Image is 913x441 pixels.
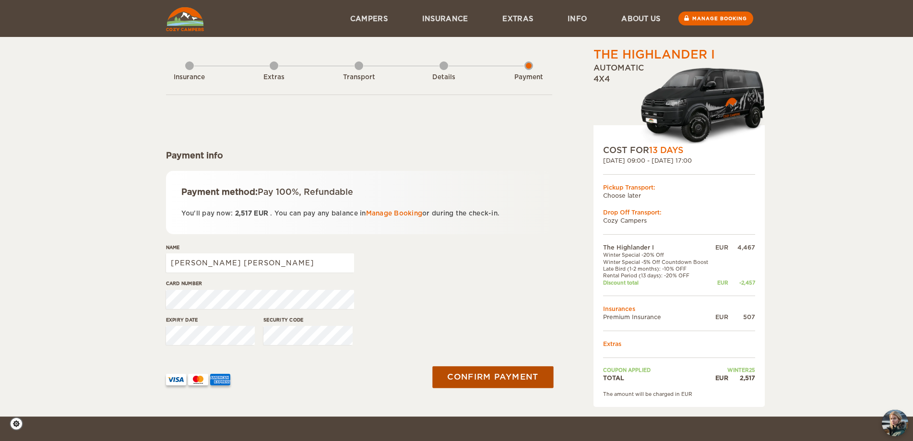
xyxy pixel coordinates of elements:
[10,417,29,430] a: Cookie settings
[181,208,537,219] p: You'll pay now: . You can pay any balance in or during the check-in.
[603,272,713,279] td: Rental Period (13 days): -20% OFF
[713,374,728,382] div: EUR
[433,366,554,388] button: Confirm payment
[166,244,354,251] label: Name
[728,313,755,321] div: 507
[603,265,713,272] td: Late Bird (1-2 months): -10% OFF
[254,210,268,217] span: EUR
[882,410,908,436] button: chat-button
[603,208,755,216] div: Drop Off Transport:
[603,313,713,321] td: Premium Insurance
[258,187,353,197] span: Pay 100%, Refundable
[502,73,555,82] div: Payment
[713,367,755,373] td: WINTER25
[181,186,537,198] div: Payment method:
[166,374,186,385] img: VISA
[366,210,423,217] a: Manage Booking
[235,210,252,217] span: 2,517
[713,279,728,286] div: EUR
[603,183,755,191] div: Pickup Transport:
[166,7,204,31] img: Cozy Campers
[603,259,713,265] td: Winter Special -5% Off Countdown Boost
[593,47,715,63] div: The Highlander I
[713,313,728,321] div: EUR
[728,279,755,286] div: -2,457
[603,305,755,313] td: Insurances
[166,280,354,287] label: Card number
[603,216,755,225] td: Cozy Campers
[263,316,353,323] label: Security code
[166,150,552,161] div: Payment info
[593,63,765,144] div: Automatic 4x4
[713,243,728,251] div: EUR
[163,73,216,82] div: Insurance
[678,12,753,25] a: Manage booking
[632,66,765,144] img: Cozy-3.png
[603,367,713,373] td: Coupon applied
[210,374,230,385] img: AMEX
[603,374,713,382] td: TOTAL
[603,156,755,165] div: [DATE] 09:00 - [DATE] 17:00
[882,410,908,436] img: Freyja at Cozy Campers
[603,243,713,251] td: The Highlander I
[248,73,300,82] div: Extras
[649,145,683,155] span: 13 Days
[728,374,755,382] div: 2,517
[417,73,470,82] div: Details
[166,316,255,323] label: Expiry date
[603,251,713,258] td: Winter Special -20% Off
[603,391,755,397] div: The amount will be charged in EUR
[332,73,385,82] div: Transport
[603,191,755,200] td: Choose later
[603,340,755,348] td: Extras
[603,144,755,156] div: COST FOR
[728,243,755,251] div: 4,467
[188,374,208,385] img: mastercard
[603,279,713,286] td: Discount total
